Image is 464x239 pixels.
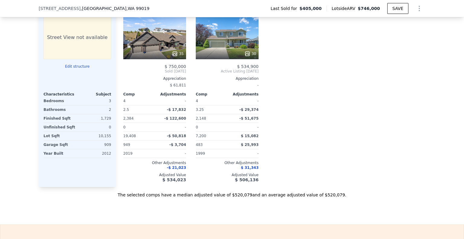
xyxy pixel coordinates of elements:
[299,5,322,11] span: $405,000
[196,173,259,177] div: Adjusted Value
[43,140,76,149] div: Garage Sqft
[164,116,186,121] span: -$ 122,600
[196,69,259,74] span: Active Listing [DATE]
[43,149,76,158] div: Year Built
[79,140,111,149] div: 909
[196,99,198,103] span: 4
[126,6,149,11] span: , WA 99019
[79,149,111,158] div: 2012
[43,123,76,131] div: Unfinished Sqft
[241,134,259,138] span: $ 15,082
[77,92,111,97] div: Subject
[196,134,206,138] span: 7,200
[43,105,76,114] div: Bathrooms
[43,64,111,69] button: Edit structure
[123,173,186,177] div: Adjusted Value
[196,160,259,165] div: Other Adjustments
[163,177,186,182] span: $ 534,023
[241,143,259,147] span: $ 25,993
[39,5,81,11] span: [STREET_ADDRESS]
[235,177,259,182] span: $ 506,136
[123,116,134,121] span: 2,384
[43,132,76,140] div: Lot Sqft
[241,166,259,170] span: $ 31,343
[271,5,300,11] span: Last Sold for
[123,69,186,74] span: Sold [DATE]
[123,76,186,81] div: Appreciation
[196,143,203,147] span: 483
[196,116,206,121] span: 2,148
[167,166,186,170] span: -$ 21,023
[196,105,226,114] div: 3.25
[123,160,186,165] div: Other Adjustments
[196,76,259,81] div: Appreciation
[167,134,186,138] span: -$ 50,818
[79,123,111,131] div: 0
[228,97,259,105] div: -
[228,123,259,131] div: -
[156,97,186,105] div: -
[196,81,259,89] div: -
[123,134,136,138] span: 19,408
[123,99,126,103] span: 4
[228,149,259,158] div: -
[239,116,259,121] span: -$ 51,675
[123,125,126,129] span: 0
[332,5,358,11] span: Lotside ARV
[239,108,259,112] span: -$ 29,374
[81,5,150,11] span: , [GEOGRAPHIC_DATA]
[79,105,111,114] div: 2
[79,97,111,105] div: 3
[244,51,256,57] div: 30
[155,92,186,97] div: Adjustments
[167,108,186,112] span: -$ 17,832
[165,64,186,69] span: $ 750,000
[123,92,155,97] div: Comp
[172,51,184,57] div: 35
[123,105,153,114] div: 2.5
[43,92,77,97] div: Characteristics
[387,3,408,14] button: SAVE
[156,123,186,131] div: -
[196,149,226,158] div: 1999
[39,187,425,198] div: The selected comps have a median adjusted value of $520,079 and an average adjusted value of $520...
[79,114,111,123] div: 1,729
[43,114,76,123] div: Finished Sqft
[196,92,227,97] div: Comp
[358,6,380,11] span: $746,000
[43,16,111,59] div: Street View not available
[79,132,111,140] div: 10,155
[237,64,259,69] span: $ 534,900
[43,97,76,105] div: Bedrooms
[196,125,198,129] span: 0
[156,149,186,158] div: -
[413,2,425,15] button: Show Options
[123,143,130,147] span: 949
[123,149,153,158] div: 2019
[169,143,186,147] span: -$ 3,704
[227,92,259,97] div: Adjustments
[170,83,186,87] span: $ 61,811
